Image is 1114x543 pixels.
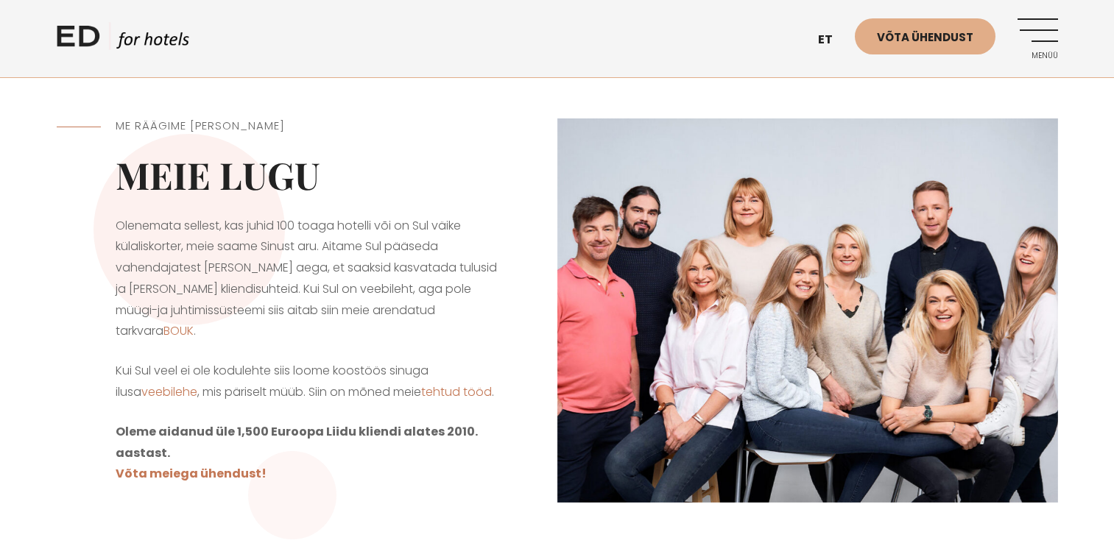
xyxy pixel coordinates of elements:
[421,383,492,400] a: tehtud tööd
[116,118,498,135] h5: ME RÄÄGIME [PERSON_NAME]
[116,153,498,197] h2: Meie lugu
[1018,52,1058,60] span: Menüü
[1018,18,1058,59] a: Menüü
[141,383,197,400] a: veebilehe
[163,322,194,339] a: BOUK
[811,22,855,58] a: et
[116,361,498,403] p: Kui Sul veel ei ole kodulehte siis loome koostöös sinuga ilusa , mis päriselt müüb. Siin on mõned...
[57,22,189,59] a: ED HOTELS
[116,423,478,461] strong: Oleme aidanud üle 1,500 Euroopa Liidu kliendi alates 2010. aastast.
[855,18,995,54] a: Võta ühendust
[116,216,498,343] p: Olenemata sellest, kas juhid 100 toaga hotelli või on Sul väike külaliskorter, meie saame Sinust ...
[116,465,267,482] a: Võta meiega ühendust!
